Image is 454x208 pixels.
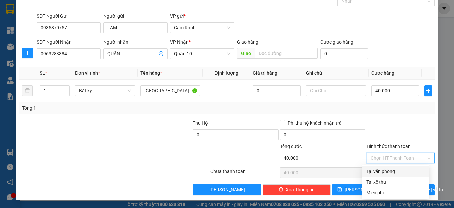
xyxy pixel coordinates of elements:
[279,187,283,192] span: delete
[140,85,200,96] input: VD: Bàn, Ghế
[371,70,394,76] span: Cước hàng
[22,50,32,56] span: plus
[174,49,230,59] span: Quận 10
[366,178,425,186] div: Tài xế thu
[253,85,300,96] input: 0
[170,12,234,20] div: VP gửi
[103,38,168,46] div: Người nhận
[237,48,255,59] span: Giao
[193,120,208,126] span: Thu Hộ
[56,25,91,31] b: [DOMAIN_NAME]
[41,10,66,41] b: Gửi khách hàng
[72,8,88,24] img: logo.jpg
[424,85,432,96] button: plus
[303,67,369,80] th: Ghi chú
[285,119,344,127] span: Phí thu hộ khách nhận trả
[170,39,189,45] span: VP Nhận
[8,43,34,86] b: Hòa [GEOGRAPHIC_DATA]
[332,184,383,195] button: save[PERSON_NAME]
[158,51,164,56] span: user-add
[214,70,238,76] span: Định lượng
[366,168,425,175] div: Tại văn phòng
[263,184,331,195] button: deleteXóa Thông tin
[345,186,380,193] span: [PERSON_NAME]
[210,168,279,179] div: Chưa thanh toán
[425,88,432,93] span: plus
[320,39,353,45] label: Cước giao hàng
[237,39,258,45] span: Giao hàng
[22,104,176,112] div: Tổng: 1
[56,32,91,40] li: (c) 2017
[22,48,33,58] button: plus
[255,48,318,59] input: Dọc đường
[384,184,435,195] button: printer[PERSON_NAME] và In
[193,184,261,195] button: [PERSON_NAME]
[280,144,302,149] span: Tổng cước
[40,70,45,76] span: SL
[209,186,245,193] span: [PERSON_NAME]
[320,48,368,59] input: Cước giao hàng
[75,70,100,76] span: Đơn vị tính
[37,12,101,20] div: SĐT Người Gửi
[253,70,277,76] span: Giá trị hàng
[366,189,425,196] div: Miễn phí
[286,186,315,193] span: Xóa Thông tin
[79,86,131,96] span: Bất kỳ
[103,12,168,20] div: Người gửi
[140,70,162,76] span: Tên hàng
[22,85,33,96] button: delete
[306,85,366,96] input: Ghi Chú
[174,23,230,33] span: Cam Ranh
[37,38,101,46] div: SĐT Người Nhận
[337,187,342,192] span: save
[367,144,411,149] label: Hình thức thanh toán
